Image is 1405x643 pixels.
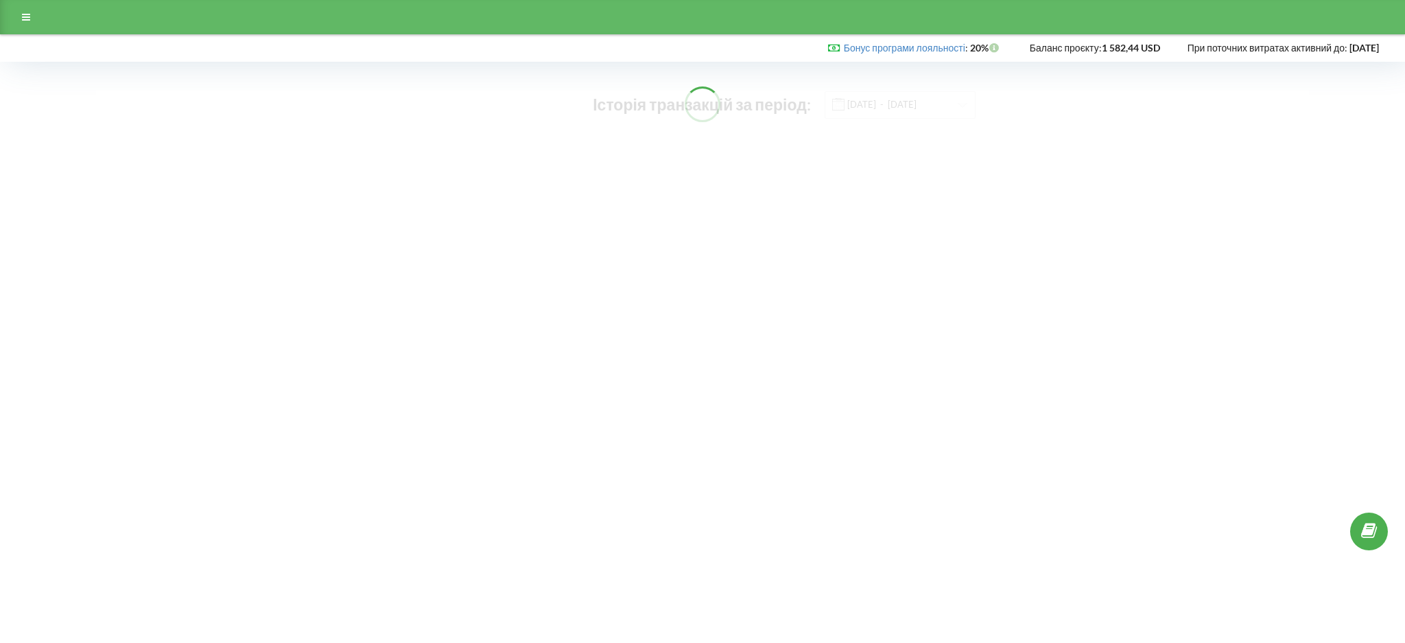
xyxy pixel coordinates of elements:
a: Бонус програми лояльності [844,42,965,54]
strong: 20% [970,42,1002,54]
span: : [844,42,968,54]
strong: 1 582,44 USD [1102,42,1160,54]
strong: [DATE] [1349,42,1379,54]
span: Баланс проєкту: [1030,42,1102,54]
span: При поточних витратах активний до: [1188,42,1347,54]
